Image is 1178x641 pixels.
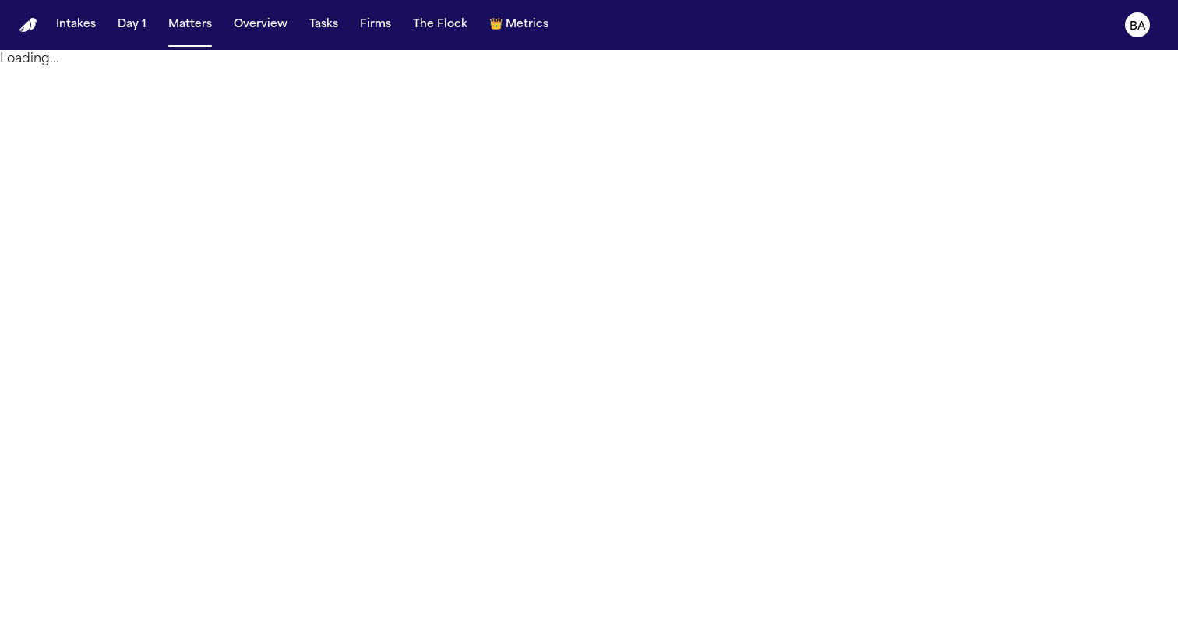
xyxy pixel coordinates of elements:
[19,18,37,33] a: Home
[19,18,37,33] img: Finch Logo
[303,11,344,39] button: Tasks
[407,11,474,39] button: The Flock
[227,11,294,39] button: Overview
[354,11,397,39] button: Firms
[111,11,153,39] button: Day 1
[162,11,218,39] button: Matters
[50,11,102,39] button: Intakes
[483,11,555,39] button: crownMetrics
